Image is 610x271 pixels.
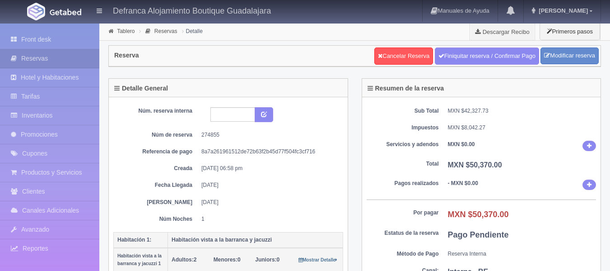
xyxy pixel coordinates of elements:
[367,229,439,237] dt: Estatus de la reserva
[368,85,444,92] h4: Resumen de la reserva
[298,257,338,263] a: Mostrar Detalle
[114,85,168,92] h4: Detalle General
[367,124,439,132] dt: Impuestos
[367,180,439,187] dt: Pagos realizados
[201,215,336,223] dd: 1
[168,232,343,248] th: Habitación vista a la barranca y jacuzzi
[154,28,177,34] a: Reservas
[367,250,439,258] dt: Método de Pago
[114,52,139,59] h4: Reserva
[448,210,509,219] b: MXN $50,370.00
[120,165,192,172] dt: Creada
[540,23,600,40] button: Primeros pasos
[367,141,439,148] dt: Servicios y adendos
[201,131,336,139] dd: 274855
[113,5,271,16] h4: Defranca Alojamiento Boutique Guadalajara
[540,48,599,64] a: Modificar reserva
[470,23,535,41] a: Descargar Recibo
[448,141,475,147] b: MXN $0.00
[448,107,596,115] dd: MXN $42,327.73
[448,124,596,132] dd: MXN $8,042.27
[27,3,45,20] img: Getabed
[117,237,151,243] b: Habitación 1:
[120,148,192,156] dt: Referencia de pago
[255,257,279,263] span: 0
[117,253,162,266] small: Habitación vista a la barranca y jacuzzi 1
[120,199,192,206] dt: [PERSON_NAME]
[201,181,336,189] dd: [DATE]
[214,257,237,263] strong: Menores:
[201,165,336,172] dd: [DATE] 06:58 pm
[117,28,135,34] a: Tablero
[367,160,439,168] dt: Total
[448,250,596,258] dd: Reserva Interna
[120,215,192,223] dt: Núm Noches
[172,257,194,263] strong: Adultos:
[120,181,192,189] dt: Fecha Llegada
[172,257,196,263] span: 2
[374,48,433,65] a: Cancelar Reserva
[120,131,192,139] dt: Núm de reserva
[367,209,439,217] dt: Por pagar
[201,148,336,156] dd: 8a7a261961512de72b63f2b45d77f504fc3cf716
[201,199,336,206] dd: [DATE]
[298,257,338,262] small: Mostrar Detalle
[255,257,276,263] strong: Juniors:
[50,9,81,15] img: Getabed
[448,180,478,186] b: - MXN $0.00
[180,27,205,35] li: Detalle
[448,161,502,169] b: MXN $50,370.00
[536,7,588,14] span: [PERSON_NAME]
[448,230,509,239] b: Pago Pendiente
[435,48,539,65] a: Finiquitar reserva / Confirmar Pago
[367,107,439,115] dt: Sub Total
[120,107,192,115] dt: Núm. reserva interna
[214,257,241,263] span: 0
